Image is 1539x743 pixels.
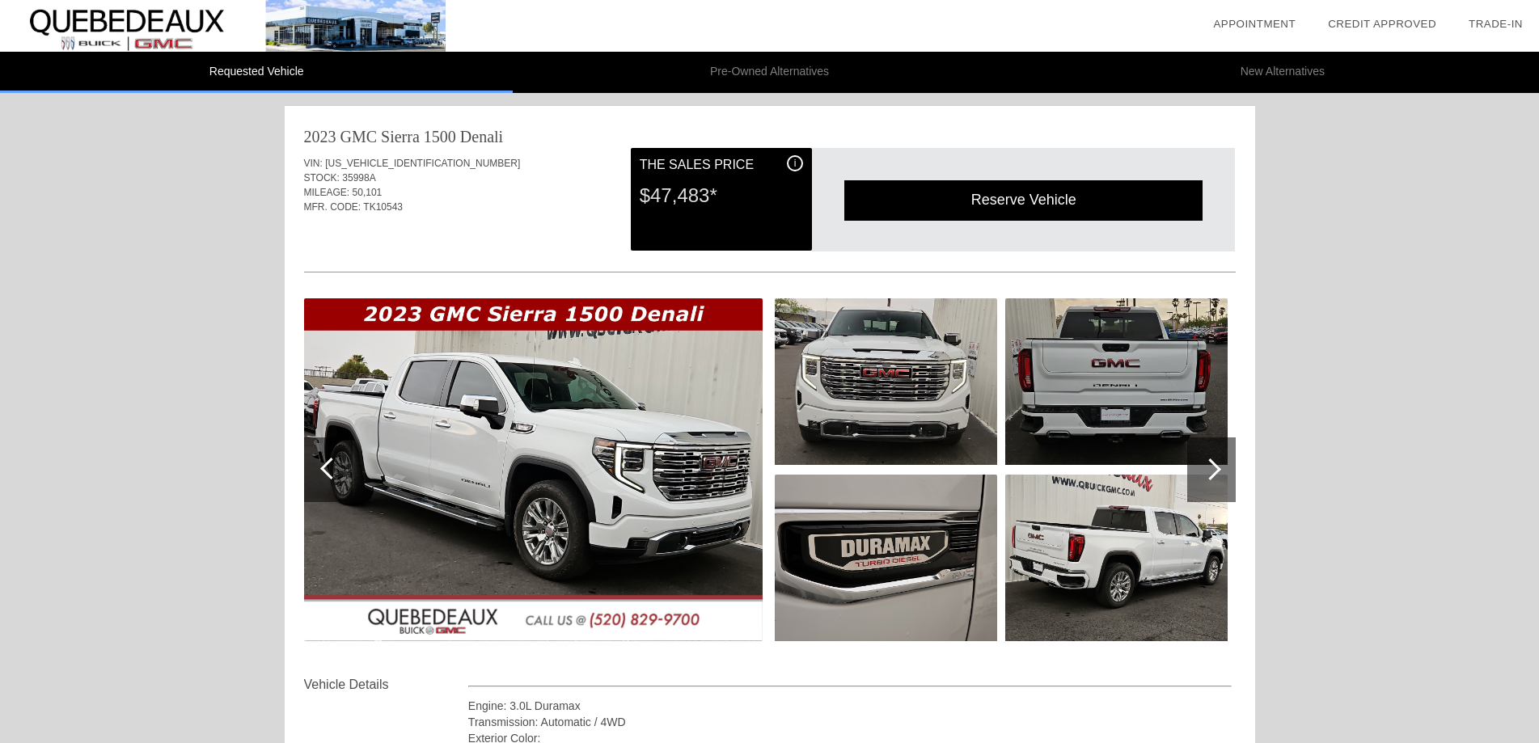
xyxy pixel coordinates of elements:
span: i [794,158,797,169]
li: Pre-Owned Alternatives [513,52,1025,93]
span: STOCK: [304,172,340,184]
div: The Sales Price [640,155,803,175]
img: 3.jpg [775,475,997,641]
li: New Alternatives [1026,52,1539,93]
span: TK10543 [363,201,403,213]
span: MFR. CODE: [304,201,361,213]
span: MILEAGE: [304,187,350,198]
a: Appointment [1213,18,1296,30]
div: 2023 GMC Sierra 1500 [304,125,456,148]
span: 50,101 [353,187,383,198]
img: 2.jpg [775,298,997,465]
div: Vehicle Details [304,675,468,694]
a: Credit Approved [1328,18,1436,30]
span: [US_VEHICLE_IDENTIFICATION_NUMBER] [325,158,520,169]
img: 5.jpg [1005,475,1228,641]
div: Denali [460,125,503,148]
div: Quoted on [DATE] 4:15:26 AM [304,224,1236,250]
div: $47,483* [640,175,803,217]
img: 4.jpg [1005,298,1228,465]
img: 1.jpg [304,298,763,641]
div: Transmission: Automatic / 4WD [468,714,1232,730]
span: 35998A [342,172,375,184]
div: Engine: 3.0L Duramax [468,698,1232,714]
div: Reserve Vehicle [844,180,1203,220]
a: Trade-In [1469,18,1523,30]
span: VIN: [304,158,323,169]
